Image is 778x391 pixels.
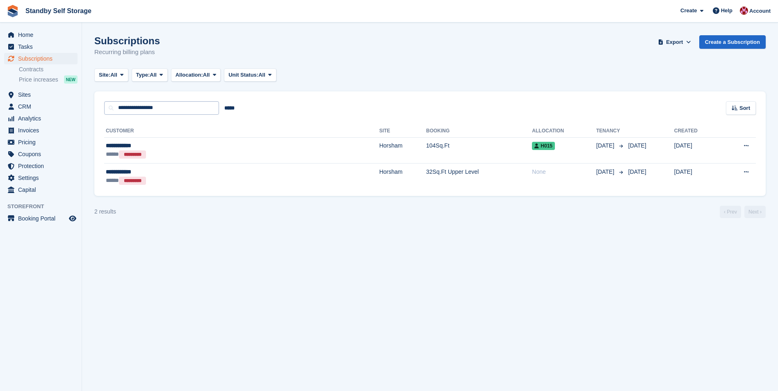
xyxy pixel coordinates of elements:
[68,214,78,223] a: Preview store
[110,71,117,79] span: All
[18,184,67,195] span: Capital
[628,168,646,175] span: [DATE]
[94,35,160,46] h1: Subscriptions
[379,125,426,138] th: Site
[426,137,532,164] td: 104Sq.Ft
[4,213,78,224] a: menu
[740,7,748,15] img: Rachel Corrigall
[176,71,203,79] span: Allocation:
[18,136,67,148] span: Pricing
[596,125,625,138] th: Tenancy
[426,125,532,138] th: Booking
[18,172,67,184] span: Settings
[94,207,116,216] div: 2 results
[426,164,532,189] td: 32Sq.Ft Upper Level
[4,148,78,160] a: menu
[136,71,150,79] span: Type:
[94,48,160,57] p: Recurring billing plans
[7,202,82,211] span: Storefront
[132,68,168,82] button: Type: All
[18,113,67,124] span: Analytics
[674,137,721,164] td: [DATE]
[674,164,721,189] td: [DATE]
[628,142,646,149] span: [DATE]
[18,29,67,41] span: Home
[666,38,683,46] span: Export
[150,71,157,79] span: All
[532,168,596,176] div: None
[18,213,67,224] span: Booking Portal
[4,29,78,41] a: menu
[721,7,732,15] span: Help
[718,206,767,218] nav: Page
[720,206,741,218] a: Previous
[18,101,67,112] span: CRM
[4,125,78,136] a: menu
[18,160,67,172] span: Protection
[596,141,616,150] span: [DATE]
[19,75,78,84] a: Price increases NEW
[4,41,78,52] a: menu
[18,89,67,100] span: Sites
[674,125,721,138] th: Created
[4,172,78,184] a: menu
[596,168,616,176] span: [DATE]
[379,137,426,164] td: Horsham
[680,7,697,15] span: Create
[64,75,78,84] div: NEW
[203,71,210,79] span: All
[22,4,95,18] a: Standby Self Storage
[171,68,221,82] button: Allocation: All
[19,76,58,84] span: Price increases
[4,53,78,64] a: menu
[4,184,78,195] a: menu
[4,89,78,100] a: menu
[532,142,555,150] span: H015
[258,71,265,79] span: All
[657,35,693,49] button: Export
[19,66,78,73] a: Contracts
[744,206,766,218] a: Next
[4,113,78,124] a: menu
[104,125,379,138] th: Customer
[224,68,276,82] button: Unit Status: All
[532,125,596,138] th: Allocation
[18,125,67,136] span: Invoices
[749,7,771,15] span: Account
[739,104,750,112] span: Sort
[699,35,766,49] a: Create a Subscription
[18,148,67,160] span: Coupons
[7,5,19,17] img: stora-icon-8386f47178a22dfd0bd8f6a31ec36ba5ce8667c1dd55bd0f319d3a0aa187defe.svg
[4,160,78,172] a: menu
[379,164,426,189] td: Horsham
[99,71,110,79] span: Site:
[18,53,67,64] span: Subscriptions
[94,68,128,82] button: Site: All
[18,41,67,52] span: Tasks
[228,71,258,79] span: Unit Status:
[4,136,78,148] a: menu
[4,101,78,112] a: menu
